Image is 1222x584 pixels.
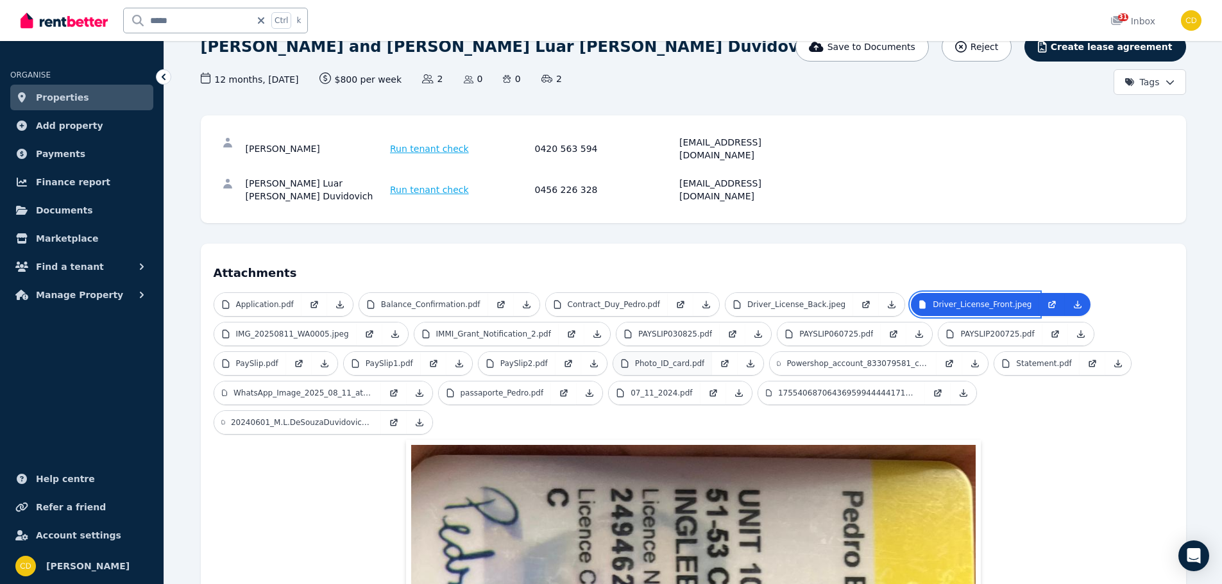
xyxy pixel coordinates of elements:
[1124,76,1160,88] span: Tags
[546,293,668,316] a: Contract_Duy_Pedro.pdf
[36,118,103,133] span: Add property
[10,71,51,79] span: ORGANISE
[853,293,879,316] a: Open in new Tab
[15,556,36,576] img: Chris Dimitropoulos
[214,293,301,316] a: Application.pdf
[246,136,387,162] div: [PERSON_NAME]
[36,90,89,105] span: Properties
[635,358,705,369] p: Photo_ID_card.pdf
[679,177,820,203] div: [EMAIL_ADDRESS][DOMAIN_NAME]
[10,85,153,110] a: Properties
[960,329,1034,339] p: PAYSLIP200725.pdf
[787,358,929,369] p: Powershop_account_833079581_consumer_41037273338_i_nvoice_.pdf
[535,136,676,162] div: 0420 563 594
[214,411,381,434] a: 20240601_M.L.DeSouzaDuvidovich_Appoi_ntmentLetter_to_30.04.pdf
[712,352,738,375] a: Open in new Tab
[1105,352,1131,375] a: Download Attachment
[46,558,130,574] span: [PERSON_NAME]
[770,352,937,375] a: Powershop_account_833079581_consumer_41037273338_i_nvoice_.pdf
[357,322,382,346] a: Open in new Tab
[938,322,1042,346] a: PAYSLIP200725.pdf
[236,358,278,369] p: PaySlip.pdf
[1181,10,1201,31] img: Chris Dimitropoulos
[286,352,312,375] a: Open in new Tab
[344,352,421,375] a: PaySlip1.pdf
[10,466,153,492] a: Help centre
[214,256,1173,282] h4: Attachments
[36,203,93,218] span: Documents
[214,322,357,346] a: IMG_20250811_WA0005.jpeg
[1114,69,1186,95] button: Tags
[638,329,712,339] p: PAYSLIP030825.pdf
[971,40,998,53] span: Reject
[479,352,556,375] a: PaySlip2.pdf
[1110,15,1155,28] div: Inbox
[577,381,602,405] a: Download Attachment
[236,329,349,339] p: IMG_20250811_WA0005.jpeg
[881,322,906,346] a: Open in new Tab
[777,322,881,346] a: PAYSLIP060725.pdf
[422,72,443,85] span: 2
[631,388,692,398] p: 07_11_2024.pdf
[36,287,123,303] span: Manage Property
[693,293,719,316] a: Download Attachment
[421,352,446,375] a: Open in new Tab
[407,381,432,405] a: Download Attachment
[1051,40,1173,53] span: Create lease agreement
[581,352,607,375] a: Download Attachment
[962,352,988,375] a: Download Attachment
[609,381,700,405] a: 07_11_2024.pdf
[10,254,153,279] button: Find a tenant
[1080,352,1105,375] a: Open in new Tab
[994,352,1079,375] a: Statement.pdf
[1118,13,1128,21] span: 31
[201,72,299,86] span: 12 months , [DATE]
[10,226,153,251] a: Marketplace
[879,293,904,316] a: Download Attachment
[795,32,929,62] button: Save to Documents
[933,299,1031,310] p: Driver_License_Front.jpeg
[436,329,551,339] p: IMMI_Grant_Notification_2.pdf
[301,293,327,316] a: Open in new Tab
[36,528,121,543] span: Account settings
[514,293,539,316] a: Download Attachment
[745,322,771,346] a: Download Attachment
[556,352,581,375] a: Open in new Tab
[1039,293,1065,316] a: Open in new Tab
[488,293,514,316] a: Open in new Tab
[726,293,853,316] a: Driver_License_Back.jpeg
[942,32,1012,62] button: Reject
[382,322,408,346] a: Download Attachment
[10,169,153,195] a: Finance report
[36,146,85,162] span: Payments
[679,136,820,162] div: [EMAIL_ADDRESS][DOMAIN_NAME]
[461,388,544,398] p: passaporte_Pedro.pdf
[758,381,925,405] a: 1755406870643695994444417191131.jpg
[10,522,153,548] a: Account settings
[10,141,153,167] a: Payments
[439,381,552,405] a: passaporte_Pedro.pdf
[381,299,480,310] p: Balance_Confirmation.pdf
[359,293,488,316] a: Balance_Confirmation.pdf
[390,142,469,155] span: Run tenant check
[36,499,106,515] span: Refer a friend
[559,322,584,346] a: Open in new Tab
[726,381,752,405] a: Download Attachment
[10,197,153,223] a: Documents
[541,72,562,85] span: 2
[446,352,472,375] a: Download Attachment
[214,352,286,375] a: PaySlip.pdf
[911,293,1039,316] a: Driver_License_Front.jpeg
[10,282,153,308] button: Manage Property
[414,322,559,346] a: IMMI_Grant_Notification_2.pdf
[10,494,153,520] a: Refer a friend
[827,40,915,53] span: Save to Documents
[271,12,291,29] span: Ctrl
[584,322,610,346] a: Download Attachment
[201,37,824,57] h1: [PERSON_NAME] and [PERSON_NAME] Luar [PERSON_NAME] Duvidovich
[214,381,381,405] a: WhatsApp_Image_2025_08_11_at_[DATE].jpeg
[36,259,104,274] span: Find a tenant
[407,411,432,434] a: Download Attachment
[906,322,932,346] a: Download Attachment
[236,299,294,310] p: Application.pdf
